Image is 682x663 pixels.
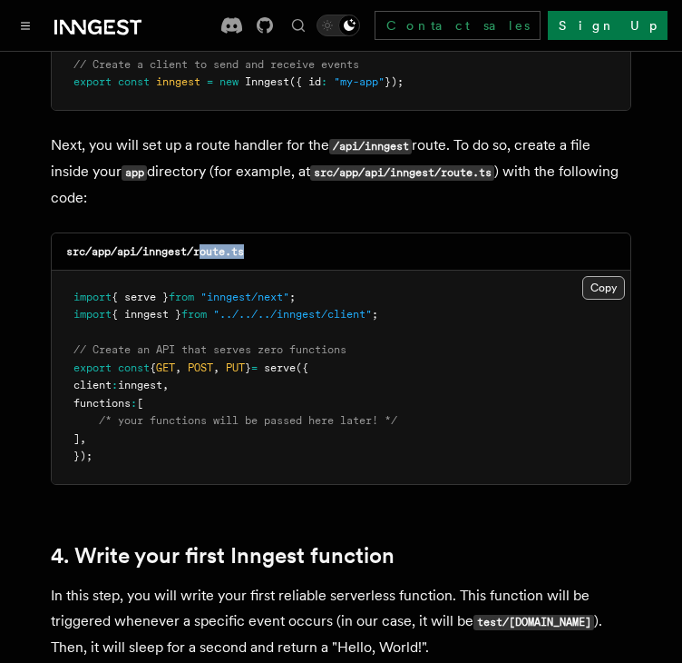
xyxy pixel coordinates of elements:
[188,361,213,374] span: POST
[213,361,219,374] span: ,
[15,15,36,36] button: Toggle navigation
[73,397,131,410] span: functions
[245,361,251,374] span: }
[321,75,327,88] span: :
[112,308,181,321] span: { inngest }
[118,75,150,88] span: const
[112,291,169,303] span: { serve }
[375,11,541,40] a: Contact sales
[473,615,594,630] code: test/[DOMAIN_NAME]
[99,414,397,427] span: /* your functions will be passed here later! */
[264,361,296,374] span: serve
[73,379,112,391] span: client
[334,75,385,88] span: "my-app"
[251,361,258,374] span: =
[219,75,239,88] span: new
[66,245,244,258] code: src/app/api/inngest/route.ts
[131,397,137,410] span: :
[372,308,378,321] span: ;
[118,361,150,374] span: const
[73,450,93,462] span: });
[156,75,200,88] span: inngest
[73,308,112,321] span: import
[122,165,147,181] code: app
[329,139,412,154] code: /api/inngest
[51,133,631,211] p: Next, you will set up a route handler for the route. To do so, create a file inside your director...
[112,379,118,391] span: :
[289,291,296,303] span: ;
[226,361,245,374] span: PUT
[385,75,404,88] span: });
[156,361,175,374] span: GET
[245,75,289,88] span: Inngest
[310,165,494,181] code: src/app/api/inngest/route.ts
[548,11,667,40] a: Sign Up
[80,432,86,445] span: ,
[287,15,309,36] button: Find something...
[213,308,372,321] span: "../../../inngest/client"
[169,291,194,303] span: from
[73,432,80,445] span: ]
[137,397,143,410] span: [
[317,15,360,36] button: Toggle dark mode
[73,75,112,88] span: export
[162,379,169,391] span: ,
[150,361,156,374] span: {
[73,361,112,374] span: export
[73,58,359,71] span: // Create a client to send and receive events
[51,543,395,569] a: 4. Write your first Inngest function
[289,75,321,88] span: ({ id
[207,75,213,88] span: =
[582,276,625,300] button: Copy
[200,291,289,303] span: "inngest/next"
[181,308,207,321] span: from
[51,583,631,660] p: In this step, you will write your first reliable serverless function. This function will be trigg...
[175,361,181,374] span: ,
[73,343,346,356] span: // Create an API that serves zero functions
[296,361,308,374] span: ({
[73,291,112,303] span: import
[118,379,162,391] span: inngest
